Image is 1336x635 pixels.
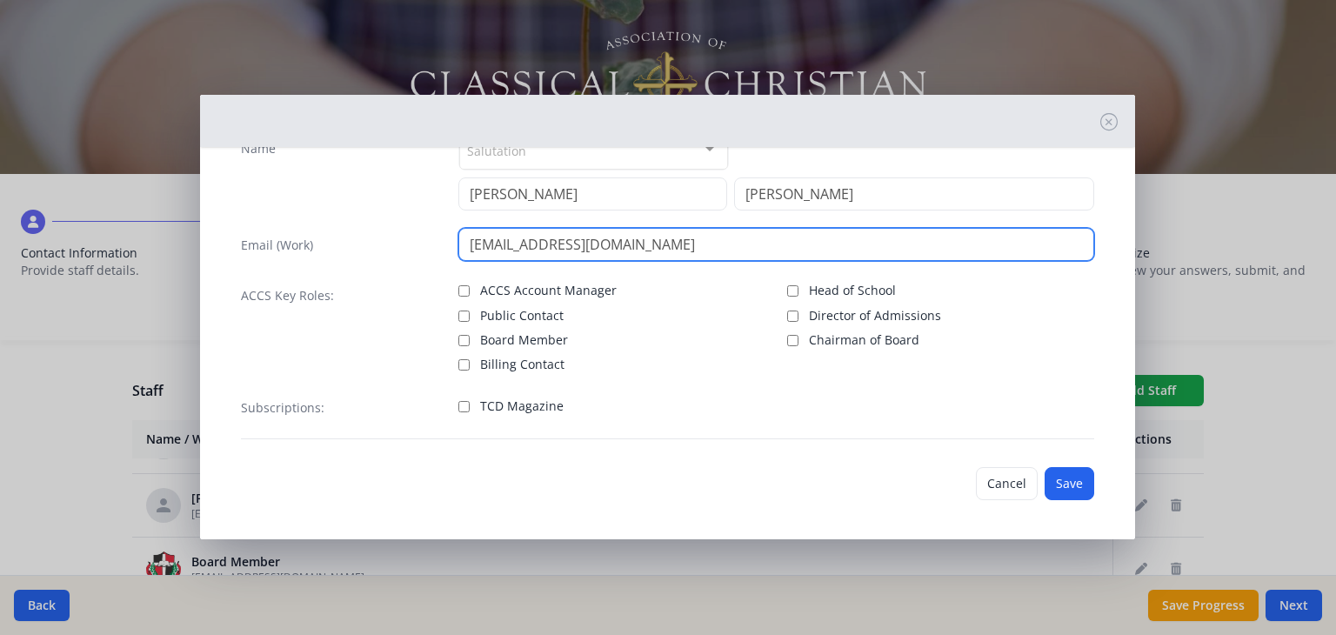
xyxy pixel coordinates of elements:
label: Subscriptions: [241,399,324,417]
label: ACCS Key Roles: [241,287,334,304]
input: Billing Contact [458,359,470,371]
span: Salutation [467,140,526,160]
span: ACCS Account Manager [480,282,617,299]
button: Save [1045,467,1094,500]
span: Chairman of Board [809,331,919,349]
label: Email (Work) [241,237,313,254]
span: Director of Admissions [809,307,941,324]
input: Chairman of Board [787,335,798,346]
input: First Name [458,177,727,211]
span: Public Contact [480,307,564,324]
span: Board Member [480,331,568,349]
button: Cancel [976,467,1038,500]
label: Name [241,140,276,157]
input: Director of Admissions [787,311,798,322]
span: Head of School [809,282,896,299]
input: ACCS Account Manager [458,285,470,297]
input: contact@site.com [458,228,1094,261]
input: Public Contact [458,311,470,322]
input: Last Name [734,177,1094,211]
input: Head of School [787,285,798,297]
input: Board Member [458,335,470,346]
span: TCD Magazine [480,398,564,415]
span: Billing Contact [480,356,564,373]
input: TCD Magazine [458,401,470,412]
